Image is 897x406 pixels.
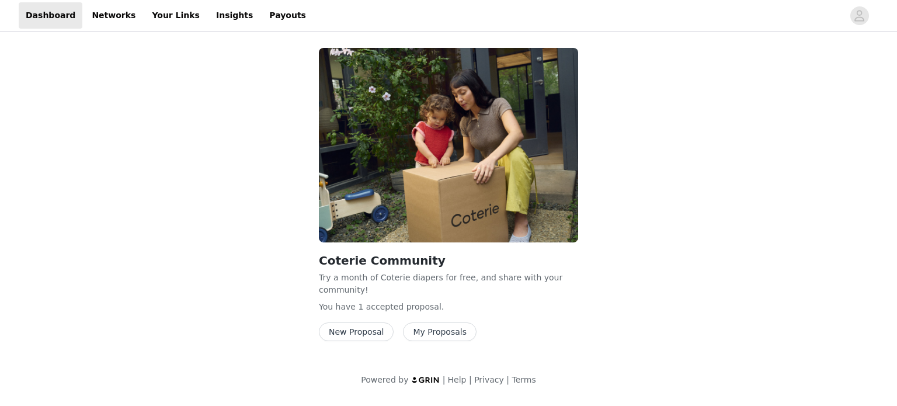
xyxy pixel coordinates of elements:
span: | [443,375,446,384]
button: New Proposal [319,322,394,341]
div: avatar [854,6,865,25]
span: | [506,375,509,384]
img: Coterie [319,48,578,242]
a: Help [448,375,467,384]
a: Networks [85,2,142,29]
button: My Proposals [403,322,477,341]
a: Terms [512,375,536,384]
p: Try a month of Coterie diapers for free, and share with your community! [319,272,578,296]
a: Dashboard [19,2,82,29]
a: Your Links [145,2,207,29]
p: You have 1 accepted proposal . [319,301,578,313]
a: Payouts [262,2,313,29]
h2: Coterie Community [319,252,578,269]
img: logo [411,376,440,384]
a: Privacy [474,375,504,384]
span: Powered by [361,375,408,384]
a: Insights [209,2,260,29]
span: | [469,375,472,384]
